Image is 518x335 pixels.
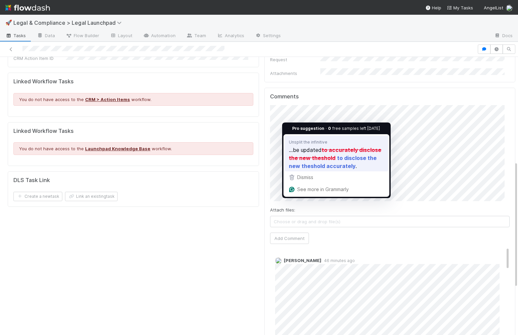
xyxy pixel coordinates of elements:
a: Docs [489,31,518,41]
div: Request [270,56,320,63]
img: avatar_9d20afb4-344c-4512-8880-fee77f5fe71b.png [275,257,282,264]
span: [PERSON_NAME] [284,258,321,263]
h5: Comments [270,93,510,100]
span: Choose or drag and drop file(s) [270,216,510,227]
div: CRM Action Item ID [13,55,64,62]
a: Settings [250,31,286,41]
div: Help [425,4,441,11]
label: Attach files: [270,206,295,213]
a: Automation [138,31,181,41]
div: You do not have access to the workflow. [13,93,253,106]
span: 46 minutes ago [321,258,355,263]
span: AngelList [484,5,503,10]
button: Create a newtask [13,192,62,201]
span: My Tasks [447,5,473,10]
h5: DLS Task Link [13,177,50,184]
a: CRM > Action Items [85,97,130,102]
a: Data [31,31,60,41]
a: Launchpad Knowledge Base [85,146,150,151]
a: Layout [105,31,138,41]
a: Flow Builder [60,31,105,41]
img: avatar_b5be9b1b-4537-4870-b8e7-50cc2287641b.png [506,5,513,11]
h5: Linked Workflow Tasks [13,128,253,135]
a: My Tasks [447,4,473,11]
span: 🚀 [5,20,12,25]
div: You do not have access to the workflow. [13,142,253,155]
div: Attachments [270,70,320,77]
h5: Linked Workflow Tasks [13,78,253,85]
span: Legal & Compliance > Legal Launchpad [13,19,125,26]
a: Analytics [211,31,250,41]
span: Tasks [5,32,26,39]
span: Flow Builder [66,32,99,39]
button: Add Comment [270,233,309,244]
img: logo-inverted-e16ddd16eac7371096b0.svg [5,2,50,13]
a: Team [181,31,211,41]
button: Link an existingtask [65,192,118,201]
